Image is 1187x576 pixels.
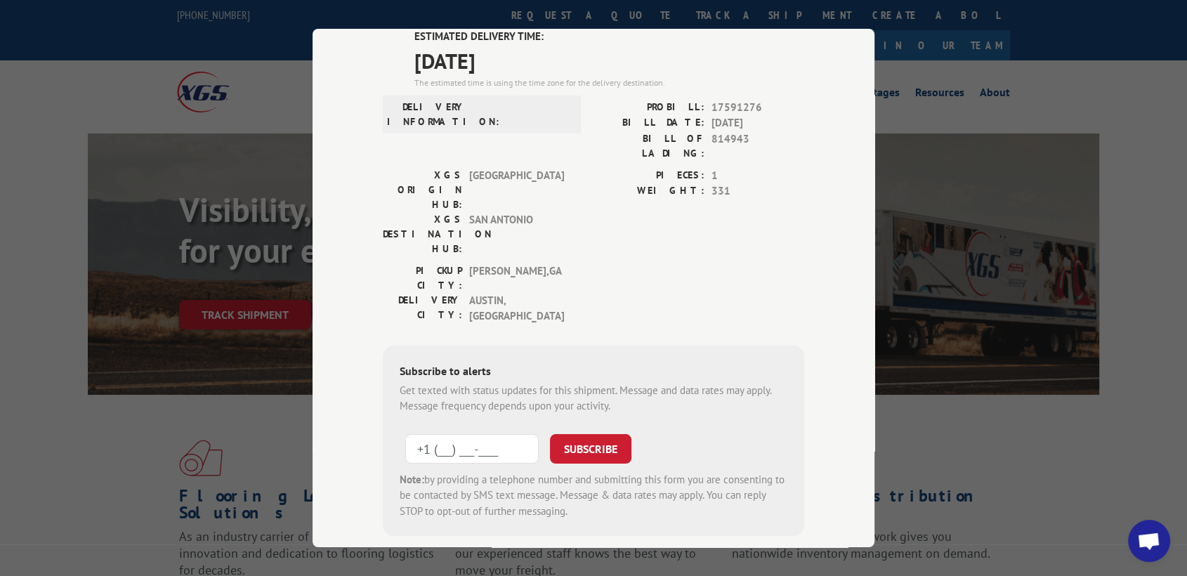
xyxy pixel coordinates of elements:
[593,100,704,116] label: PROBILL:
[469,168,564,212] span: [GEOGRAPHIC_DATA]
[405,434,539,464] input: Phone Number
[711,115,804,131] span: [DATE]
[550,434,631,464] button: SUBSCRIBE
[400,472,787,520] div: by providing a telephone number and submitting this form you are consenting to be contacted by SM...
[383,293,462,325] label: DELIVERY CITY:
[414,29,804,45] label: ESTIMATED DELIVERY TIME:
[400,362,787,383] div: Subscribe to alerts
[469,263,564,293] span: [PERSON_NAME] , GA
[711,183,804,199] span: 331
[400,383,787,414] div: Get texted with status updates for this shipment. Message and data rates may apply. Message frequ...
[593,168,704,184] label: PIECES:
[593,115,704,131] label: BILL DATE:
[593,131,704,161] label: BILL OF LADING:
[414,45,804,77] span: [DATE]
[711,100,804,116] span: 17591276
[414,77,804,89] div: The estimated time is using the time zone for the delivery destination.
[1128,520,1170,562] a: Open chat
[469,212,564,256] span: SAN ANTONIO
[469,293,564,325] span: AUSTIN , [GEOGRAPHIC_DATA]
[593,183,704,199] label: WEIGHT:
[711,168,804,184] span: 1
[711,131,804,161] span: 814943
[383,263,462,293] label: PICKUP CITY:
[387,100,466,129] label: DELIVERY INFORMATION:
[383,212,462,256] label: XGS DESTINATION HUB:
[400,473,424,486] strong: Note:
[383,168,462,212] label: XGS ORIGIN HUB:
